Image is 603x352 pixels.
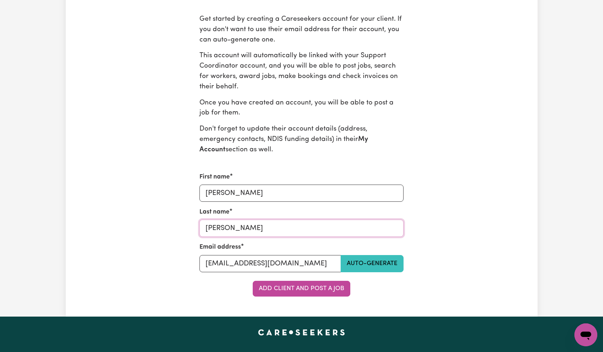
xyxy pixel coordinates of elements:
b: My Account [199,136,368,153]
a: Careseekers home page [258,329,345,335]
input: e.g. diana.rigg43@bigpond.com [199,255,341,272]
button: Add Client and Post a Job [253,281,350,297]
label: Email address [199,243,241,252]
p: Don't forget to update their account details (address, emergency contacts, NDIS funding details) ... [199,124,404,155]
p: This account will automatically be linked with your Support Coordinator account, and you will be ... [199,51,404,92]
p: Get started by creating a Careseekers account for your client. If you don't want to use their ema... [199,14,404,45]
input: e.g. Diana [199,185,404,202]
label: First name [199,172,230,182]
p: Once you have created an account, you will be able to post a job for them. [199,98,404,119]
iframe: Button to launch messaging window [574,323,597,346]
label: Last name [199,207,229,217]
input: e.g. Rigg [199,220,404,237]
button: Auto-generate email address [341,255,404,272]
